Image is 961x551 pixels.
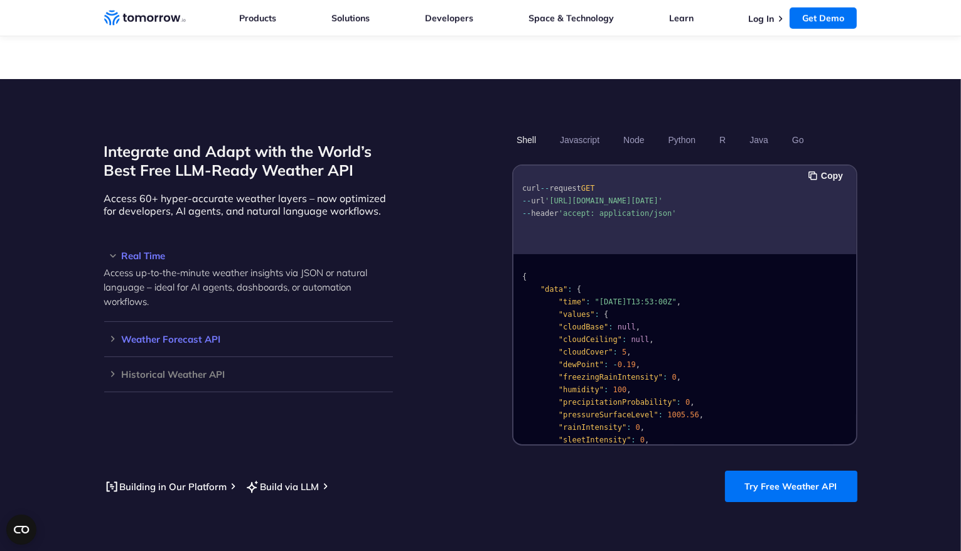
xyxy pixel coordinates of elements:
span: "precipitationProbability" [558,398,676,407]
span: - [613,360,617,369]
span: curl [522,184,540,193]
span: : [676,398,680,407]
span: "cloudCeiling" [558,335,621,344]
span: , [635,323,640,331]
span: : [567,285,572,294]
a: Home link [104,9,186,28]
a: Learn [669,13,694,24]
span: : [626,423,631,432]
button: Copy [808,169,847,183]
button: Javascript [556,129,604,151]
button: Go [787,129,808,151]
span: '[URL][DOMAIN_NAME][DATE]' [545,196,663,205]
span: : [662,373,667,382]
span: "cloudCover" [558,348,613,356]
span: : [586,297,590,306]
span: , [626,385,631,394]
span: { [576,285,581,294]
span: 0.19 [617,360,635,369]
a: Log In [748,13,774,24]
button: Shell [512,129,540,151]
span: 0 [685,398,690,407]
span: : [621,335,626,344]
span: , [699,410,703,419]
button: Python [663,129,700,151]
span: "sleetIntensity" [558,436,631,444]
span: "data" [540,285,567,294]
span: : [613,348,617,356]
h2: Integrate and Adapt with the World’s Best Free LLM-Ready Weather API [104,142,393,179]
span: { [604,310,608,319]
span: request [549,184,581,193]
a: Solutions [331,13,370,24]
span: "pressureSurfaceLevel" [558,410,658,419]
span: 100 [613,385,626,394]
h3: Historical Weather API [104,370,393,379]
span: null [631,335,649,344]
h3: Weather Forecast API [104,334,393,344]
span: -- [522,196,531,205]
span: , [649,335,653,344]
span: "freezingRainIntensity" [558,373,662,382]
span: null [617,323,635,331]
span: "rainIntensity" [558,423,626,432]
span: , [690,398,694,407]
span: : [604,360,608,369]
span: 5 [621,348,626,356]
a: Try Free Weather API [725,471,857,502]
span: , [635,360,640,369]
a: Space & Technology [529,13,614,24]
button: Java [745,129,773,151]
span: "cloudBase" [558,323,608,331]
span: , [640,423,644,432]
span: "[DATE]T13:53:00Z" [594,297,676,306]
span: : [594,310,599,319]
span: -- [522,209,531,218]
a: Products [240,13,277,24]
span: 0 [672,373,676,382]
span: 0 [635,423,640,432]
span: : [631,436,635,444]
span: "time" [558,297,585,306]
span: -- [540,184,549,193]
span: "dewPoint" [558,360,603,369]
span: : [658,410,662,419]
span: { [522,272,527,281]
button: Node [619,129,648,151]
span: GET [581,184,594,193]
a: Building in Our Platform [104,479,227,495]
span: 'accept: application/json' [558,209,676,218]
span: , [676,297,680,306]
a: Developers [425,13,473,24]
span: 0 [640,436,644,444]
p: Access 60+ hyper-accurate weather layers – now optimized for developers, AI agents, and natural l... [104,192,393,217]
span: "humidity" [558,385,603,394]
span: , [676,373,680,382]
span: : [608,323,613,331]
a: Get Demo [790,8,857,29]
span: , [645,436,649,444]
button: Open CMP widget [6,515,36,545]
span: , [626,348,631,356]
button: R [715,129,730,151]
span: header [531,209,558,218]
h3: Real Time [104,251,393,260]
p: Access up-to-the-minute weather insights via JSON or natural language – ideal for AI agents, dash... [104,265,393,309]
span: 1005.56 [667,410,699,419]
span: url [531,196,545,205]
span: : [604,385,608,394]
span: "values" [558,310,594,319]
a: Build via LLM [245,479,319,495]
